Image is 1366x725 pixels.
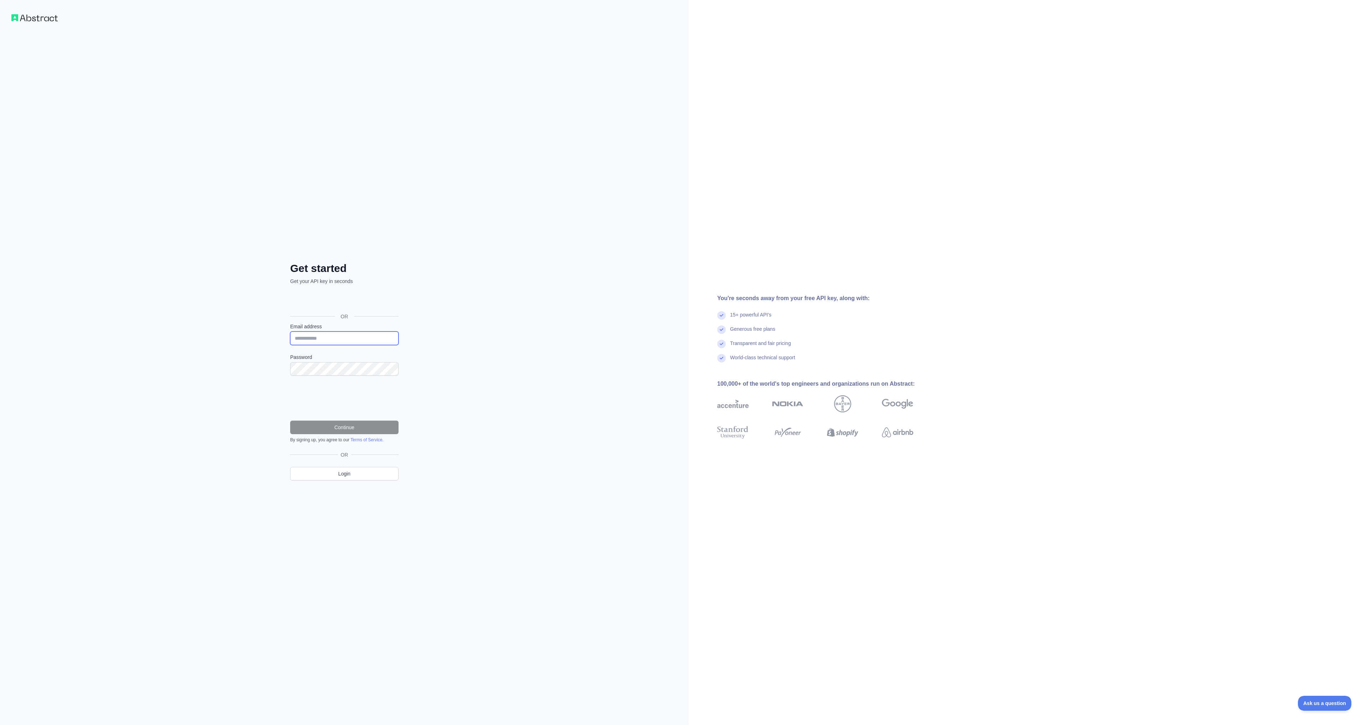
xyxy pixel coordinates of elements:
[772,395,803,412] img: nokia
[717,340,726,348] img: check mark
[287,293,401,308] iframe: Sign in with Google Button
[717,425,749,440] img: stanford university
[730,340,791,354] div: Transparent and fair pricing
[717,354,726,362] img: check mark
[730,311,771,325] div: 15+ powerful API's
[834,395,851,412] img: bayer
[717,311,726,320] img: check mark
[290,354,399,361] label: Password
[290,262,399,275] h2: Get started
[290,437,399,443] div: By signing up, you agree to our .
[290,278,399,285] p: Get your API key in seconds
[717,380,936,388] div: 100,000+ of the world's top engineers and organizations run on Abstract:
[882,395,913,412] img: google
[338,451,351,458] span: OR
[335,313,354,320] span: OR
[730,354,795,368] div: World-class technical support
[290,421,399,434] button: Continue
[290,467,399,480] a: Login
[1298,696,1352,711] iframe: Toggle Customer Support
[717,294,936,303] div: You're seconds away from your free API key, along with:
[290,384,399,412] iframe: reCAPTCHA
[717,325,726,334] img: check mark
[717,395,749,412] img: accenture
[350,437,382,442] a: Terms of Service
[11,14,58,21] img: Workflow
[290,323,399,330] label: Email address
[730,325,775,340] div: Generous free plans
[882,425,913,440] img: airbnb
[827,425,858,440] img: shopify
[772,425,803,440] img: payoneer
